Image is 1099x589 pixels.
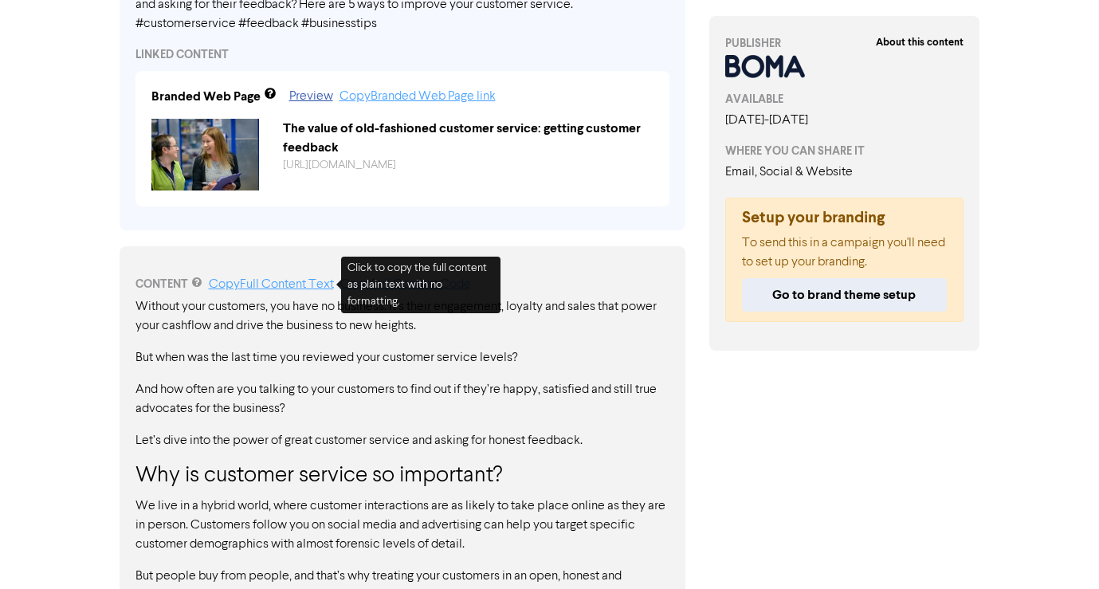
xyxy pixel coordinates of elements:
p: To send this in a campaign you'll need to set up your branding. [742,234,948,272]
h3: Why is customer service so important? [135,463,669,490]
div: [DATE] - [DATE] [725,111,964,130]
h5: Setup your branding [742,208,948,227]
strong: About this content [876,36,964,49]
p: Let’s dive into the power of great customer service and asking for honest feedback. [135,431,669,450]
p: And how often are you talking to your customers to find out if they’re happy, satisfied and still... [135,380,669,418]
div: WHERE YOU CAN SHARE IT [725,143,964,159]
p: Without your customers, you have no business. It’s their engagement, loyalty and sales that power... [135,297,669,336]
div: Branded Web Page [151,87,261,106]
p: We live in a hybrid world, where customer interactions are as likely to take place online as they... [135,497,669,554]
div: Click to copy the full content as plain text with no formatting. [341,257,500,313]
a: Copy Branded Web Page link [340,90,496,103]
p: But when was the last time you reviewed your customer service levels? [135,348,669,367]
div: CONTENT [135,275,669,294]
div: LINKED CONTENT [135,46,669,63]
button: Go to brand theme setup [742,278,948,312]
iframe: Chat Widget [894,417,1099,589]
div: PUBLISHER [725,35,964,52]
div: https://public2.bomamarketing.com/cp/7eqvj5SRMF48ZZV3SC4MUH?sa=EOKGU6Fk [271,157,665,174]
div: AVAILABLE [725,91,964,108]
div: The value of old-fashioned customer service: getting customer feedback [271,119,665,157]
a: Preview [289,90,333,103]
div: Email, Social & Website [725,163,964,182]
a: Copy Full Content Text [209,278,334,291]
a: [URL][DOMAIN_NAME] [283,159,396,171]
